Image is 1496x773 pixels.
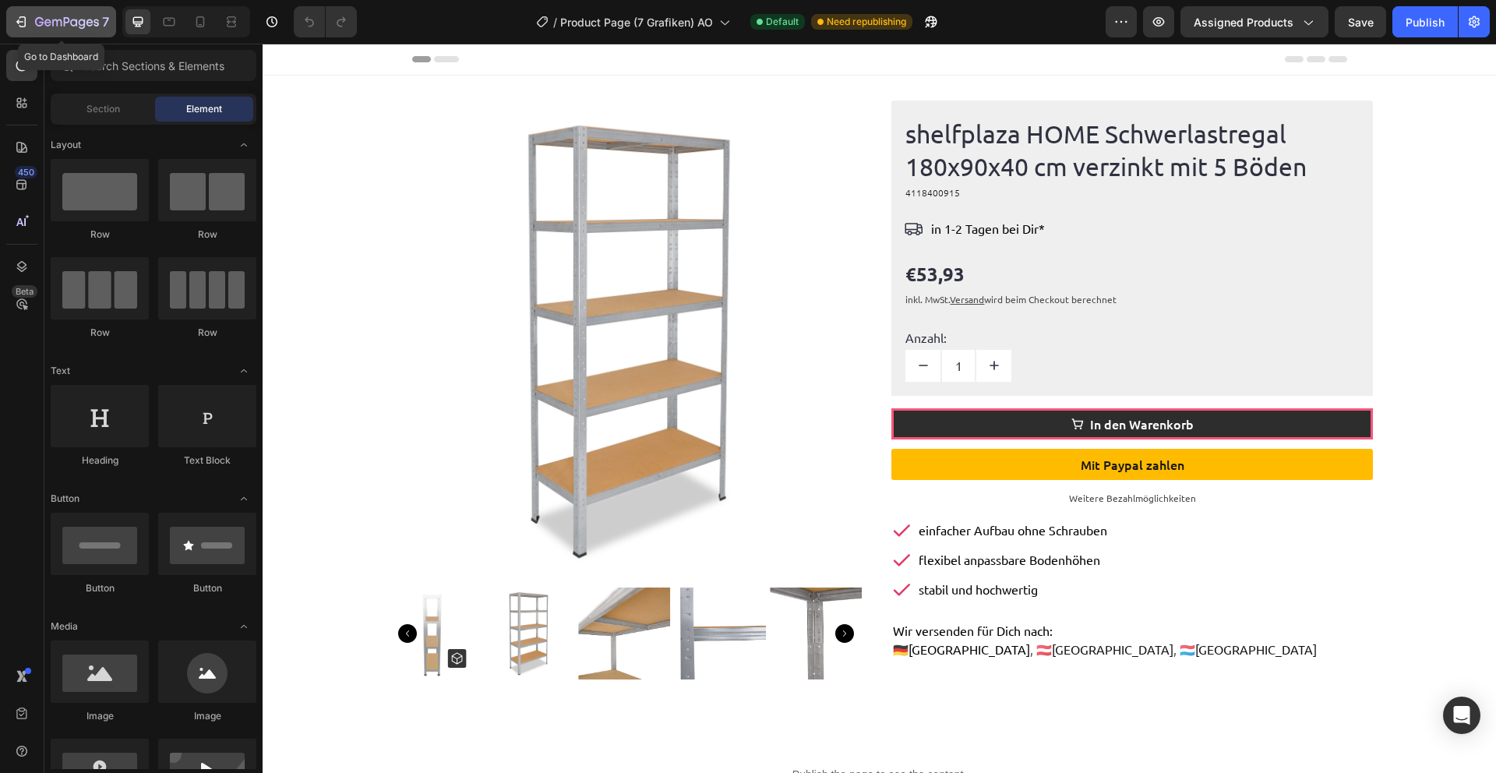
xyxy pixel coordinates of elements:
[933,598,1054,613] span: [GEOGRAPHIC_DATA]
[263,44,1496,773] iframe: Design area
[911,598,933,613] span: , 🇱🇺
[656,508,838,524] span: flexibel anpassbare Bodenhöhen
[12,285,37,298] div: Beta
[51,454,149,468] div: Heading
[1335,6,1386,37] button: Save
[643,306,678,338] button: decrement
[1406,14,1445,30] div: Publish
[51,138,81,152] span: Layout
[51,709,149,723] div: Image
[51,228,149,242] div: Row
[827,371,931,390] div: In den Warenkorb
[1443,697,1480,734] div: Open Intercom Messenger
[669,177,782,192] span: in 1-2 Tagen bei Dir*
[678,306,714,338] input: quantity
[641,72,1097,140] h1: shelfplaza HOME Schwerlastregal 180x90x40 cm verzinkt mit 5 Böden
[656,478,845,494] span: einfacher Aufbau ohne Schrauben
[1180,6,1328,37] button: Assigned Products
[158,228,256,242] div: Row
[629,405,1110,436] button: Mit Paypal zahlen
[1392,6,1458,37] button: Publish
[818,411,922,430] div: Mit Paypal zahlen
[158,454,256,468] div: Text Block
[186,102,222,116] span: Element
[51,364,70,378] span: Text
[51,50,256,81] input: Search Sections & Elements
[687,249,722,262] a: Versand
[231,486,256,511] span: Toggle open
[573,581,591,599] button: Carousel Next Arrow
[1194,14,1293,30] span: Assigned Products
[15,166,37,178] div: 450
[641,218,1097,244] div: €53,93
[294,6,357,37] div: Undo/Redo
[641,140,1097,157] h2: 4118400915
[6,6,116,37] button: 7
[51,619,78,634] span: Media
[231,358,256,383] span: Toggle open
[714,306,749,338] button: increment
[789,598,911,613] span: [GEOGRAPHIC_DATA]
[643,249,1096,263] p: inkl. MwSt. wird beim Checkout berechnet
[767,598,789,613] span: , 🇦🇹
[630,598,646,613] span: 🇩🇪
[646,598,767,613] span: [GEOGRAPHIC_DATA]
[51,326,149,340] div: Row
[560,14,713,30] span: Product Page (7 Grafiken) AO
[553,14,557,30] span: /
[51,492,79,506] span: Button
[827,15,906,29] span: Need republishing
[629,365,1110,396] button: In den Warenkorb
[231,132,256,157] span: Toggle open
[102,12,109,31] p: 7
[158,709,256,723] div: Image
[158,581,256,595] div: Button
[86,102,120,116] span: Section
[766,15,799,29] span: Default
[231,614,256,639] span: Toggle open
[1348,16,1374,29] span: Save
[656,538,775,553] span: stabil und hochwertig
[643,284,1096,303] p: Anzahl:
[630,579,790,595] span: Wir versenden für Dich nach:
[158,326,256,340] div: Row
[51,581,149,595] div: Button
[630,447,1108,461] p: Weitere Bezahlmöglichkeiten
